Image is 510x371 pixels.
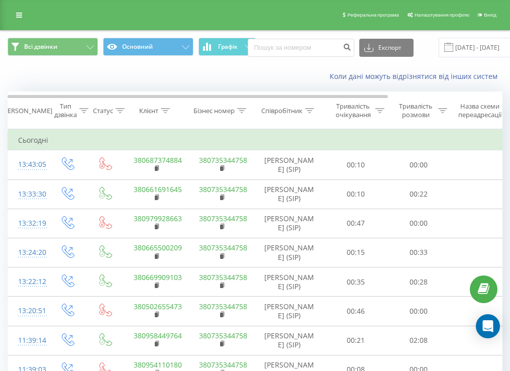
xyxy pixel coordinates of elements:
td: 00:00 [387,150,450,179]
div: 13:20:51 [18,301,38,321]
div: 13:32:19 [18,214,38,233]
div: [PERSON_NAME] [2,107,52,115]
a: 380735344758 [199,214,247,223]
button: Графік [198,38,256,56]
td: 00:33 [387,238,450,267]
a: 380735344758 [199,243,247,252]
div: Тип дзвінка [54,102,77,119]
td: [PERSON_NAME] (SIP) [254,238,325,267]
div: Бізнес номер [193,107,235,115]
div: Назва схеми переадресації [458,102,501,119]
span: Графік [218,43,238,50]
div: Тривалість розмови [396,102,436,119]
td: [PERSON_NAME] (SIP) [254,209,325,238]
div: Співробітник [261,107,302,115]
a: 380502655473 [134,302,182,311]
button: Всі дзвінки [8,38,98,56]
td: 00:35 [325,267,387,297]
a: Коли дані можуть відрізнятися вiд інших систем [330,71,502,81]
a: 380735344758 [199,302,247,311]
a: 380735344758 [199,184,247,194]
a: 380665500209 [134,243,182,252]
div: 13:33:30 [18,184,38,204]
a: 380661691645 [134,184,182,194]
td: [PERSON_NAME] (SIP) [254,326,325,355]
td: [PERSON_NAME] (SIP) [254,179,325,209]
td: 00:10 [325,179,387,209]
div: Клієнт [139,107,158,115]
div: Тривалість очікування [333,102,373,119]
button: Експорт [359,39,414,57]
td: 00:28 [387,267,450,297]
a: 380954110180 [134,360,182,369]
div: 13:24:20 [18,243,38,262]
div: 13:43:05 [18,155,38,174]
input: Пошук за номером [248,39,354,57]
td: 00:10 [325,150,387,179]
a: 380735344758 [199,272,247,282]
a: 380735344758 [199,360,247,369]
td: [PERSON_NAME] (SIP) [254,297,325,326]
td: 00:00 [387,297,450,326]
div: 13:22:12 [18,272,38,292]
span: Всі дзвінки [24,43,57,51]
a: 380735344758 [199,331,247,340]
td: 00:21 [325,326,387,355]
td: [PERSON_NAME] (SIP) [254,150,325,179]
button: Основний [103,38,193,56]
td: 00:46 [325,297,387,326]
td: 00:47 [325,209,387,238]
td: 02:08 [387,326,450,355]
div: 11:39:14 [18,331,38,350]
span: Реферальна програма [347,12,399,18]
td: 00:22 [387,179,450,209]
span: Налаштування профілю [415,12,469,18]
a: 380687374884 [134,155,182,165]
td: [PERSON_NAME] (SIP) [254,267,325,297]
a: 380735344758 [199,155,247,165]
td: 00:00 [387,209,450,238]
span: Вихід [484,12,496,18]
div: Open Intercom Messenger [476,314,500,338]
a: 380669909103 [134,272,182,282]
a: 380958449764 [134,331,182,340]
a: 380979928663 [134,214,182,223]
div: Статус [93,107,113,115]
td: 00:15 [325,238,387,267]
